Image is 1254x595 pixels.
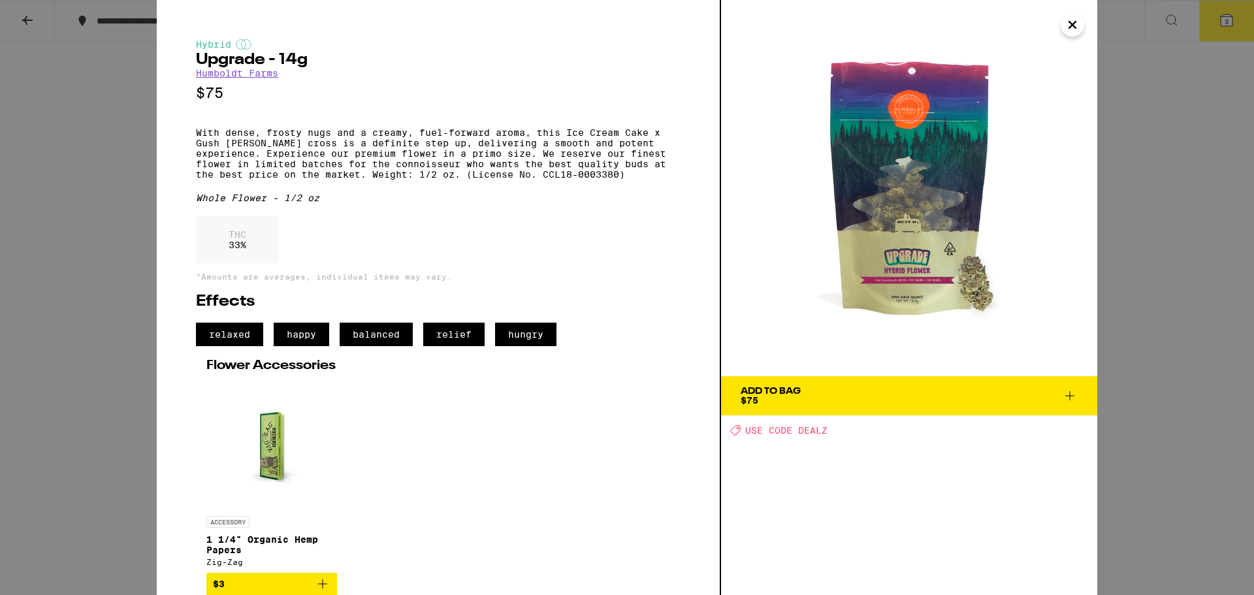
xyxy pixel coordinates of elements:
[206,558,337,566] div: Zig-Zag
[196,272,681,281] p: *Amounts are averages, individual items may vary.
[236,39,251,50] img: hybridColor.svg
[721,376,1097,415] button: Add To Bag$75
[741,387,801,396] div: Add To Bag
[196,127,681,180] p: With dense, frosty nugs and a creamy, fuel-forward aroma, this Ice Cream Cake x Gush [PERSON_NAME...
[423,323,485,346] span: relief
[196,68,278,78] a: Humboldt Farms
[196,39,681,50] div: Hybrid
[196,85,681,101] p: $75
[1061,13,1084,37] button: Close
[8,9,94,20] span: Hi. Need any help?
[741,395,758,406] span: $75
[213,579,225,589] span: $3
[196,52,681,68] h2: Upgrade - 14g
[206,379,337,509] img: Zig-Zag - 1 1/4" Organic Hemp Papers
[206,379,337,573] a: Open page for 1 1/4" Organic Hemp Papers from Zig-Zag
[495,323,556,346] span: hungry
[206,359,670,372] h2: Flower Accessories
[196,294,681,310] h2: Effects
[229,229,246,240] p: THC
[196,323,263,346] span: relaxed
[206,573,337,595] button: Add to bag
[196,216,279,263] div: 33 %
[274,323,329,346] span: happy
[340,323,413,346] span: balanced
[206,534,337,555] p: 1 1/4" Organic Hemp Papers
[196,193,681,203] div: Whole Flower - 1/2 oz
[745,425,828,436] span: USE CODE DEALZ
[206,516,249,528] p: ACCESSORY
